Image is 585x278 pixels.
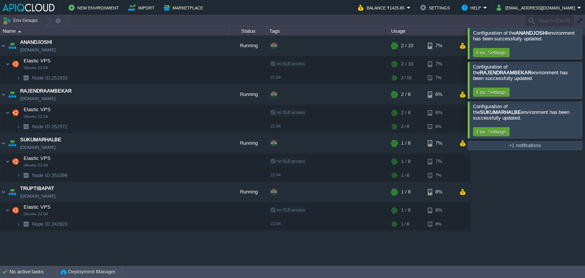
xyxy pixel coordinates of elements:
[229,84,267,105] div: Running
[5,203,10,218] img: AMDAwAAAACH5BAEAAAAALAAAAAABAAEAAAICRAEAOw==
[428,154,452,169] div: 7%
[23,106,52,113] span: Elastic VPS
[24,163,48,168] span: Ubuntu 22.04
[0,35,6,56] img: AMDAwAAAACH5BAEAAAAALAAAAAABAAEAAAICRAEAOw==
[20,144,56,151] a: [DOMAIN_NAME]
[16,218,21,230] img: AMDAwAAAACH5BAEAAAAALAAAAAABAAEAAAICRAEAOw==
[229,35,267,56] div: Running
[32,75,51,81] span: Node ID:
[401,121,409,133] div: 2 / 8
[428,105,452,120] div: 6%
[267,27,388,35] div: Tags
[128,3,157,12] button: Import
[5,56,10,72] img: AMDAwAAAACH5BAEAAAAALAAAAAABAAEAAAICRAEAOw==
[21,72,31,84] img: AMDAwAAAACH5BAEAAAAALAAAAAABAAEAAAICRAEAOw==
[473,30,575,42] span: Configuration of the environment has been successfully updated.
[31,123,69,130] a: Node ID:252972
[428,121,452,133] div: 6%
[270,159,305,163] span: no SLB access
[23,155,52,161] a: Elastic VPSUbuntu 22.04
[31,75,69,81] a: Node ID:251933
[16,169,21,181] img: AMDAwAAAACH5BAEAAAAALAAAAAABAAEAAAICRAEAOw==
[428,133,452,153] div: 7%
[474,49,508,56] button: Env. Settings
[0,182,6,202] img: AMDAwAAAACH5BAEAAAAALAAAAAABAAEAAAICRAEAOw==
[32,173,51,178] span: Node ID:
[21,218,31,230] img: AMDAwAAAACH5BAEAAAAALAAAAAABAAEAAAICRAEAOw==
[5,105,10,120] img: AMDAwAAAACH5BAEAAAAALAAAAAABAAEAAAICRAEAOw==
[32,124,51,129] span: Node ID:
[270,221,281,226] span: 22.04
[401,84,411,105] div: 2 / 8
[270,124,281,128] span: 22.04
[480,70,531,75] b: RAJENDRAAMBEKAR
[7,133,18,153] img: AMDAwAAAACH5BAEAAAAALAAAAAABAAEAAAICRAEAOw==
[31,172,69,179] a: Node ID:251099
[401,133,411,153] div: 1 / 8
[516,30,548,36] b: ANANDJOSHI
[20,46,56,54] a: [DOMAIN_NAME]
[16,121,21,133] img: AMDAwAAAACH5BAEAAAAALAAAAAABAAEAAAICRAEAOw==
[61,268,115,276] button: Deployment Manager
[32,221,51,227] span: Node ID:
[473,104,569,121] span: Configuration of the environment has been successfully updated.
[21,169,31,181] img: AMDAwAAAACH5BAEAAAAALAAAAAABAAEAAAICRAEAOw==
[10,203,21,218] img: AMDAwAAAACH5BAEAAAAALAAAAAABAAEAAAICRAEAOw==
[10,56,21,72] img: AMDAwAAAACH5BAEAAAAALAAAAAABAAEAAAICRAEAOw==
[401,56,413,72] div: 2 / 10
[428,35,452,56] div: 7%
[24,212,48,216] span: Ubuntu 22.04
[358,3,407,12] button: Balance ₹1425.85
[474,128,508,135] button: Env. Settings
[20,185,54,192] a: TRUPTIBAPAT
[21,121,31,133] img: AMDAwAAAACH5BAEAAAAALAAAAAABAAEAAAICRAEAOw==
[401,203,411,218] div: 1 / 8
[428,203,452,218] div: 8%
[24,114,48,119] span: Ubuntu 22.04
[1,27,229,35] div: Name
[5,154,10,169] img: AMDAwAAAACH5BAEAAAAALAAAAAABAAEAAAICRAEAOw==
[23,58,52,64] a: Elastic VPSUbuntu 22.04
[7,182,18,202] img: AMDAwAAAACH5BAEAAAAALAAAAAABAAEAAAICRAEAOw==
[428,56,452,72] div: 7%
[497,3,577,12] button: [EMAIL_ADDRESS][DOMAIN_NAME]
[270,173,281,177] span: 22.04
[10,105,21,120] img: AMDAwAAAACH5BAEAAAAALAAAAAABAAEAAAICRAEAOw==
[0,84,6,105] img: AMDAwAAAACH5BAEAAAAALAAAAAABAAEAAAICRAEAOw==
[473,64,568,81] span: Configuration of the environment has been successfully updated.
[31,123,69,130] span: 252972
[164,3,205,12] button: Marketplace
[7,35,18,56] img: AMDAwAAAACH5BAEAAAAALAAAAAABAAEAAAICRAEAOw==
[31,75,69,81] span: 251933
[24,66,48,70] span: Ubuntu 22.04
[31,172,69,179] span: 251099
[270,75,281,80] span: 22.04
[23,58,52,64] span: Elastic VPS
[0,133,6,153] img: AMDAwAAAACH5BAEAAAAALAAAAAABAAEAAAICRAEAOw==
[401,218,409,230] div: 1 / 8
[428,72,452,84] div: 7%
[18,30,21,32] img: AMDAwAAAACH5BAEAAAAALAAAAAABAAEAAAICRAEAOw==
[401,182,411,202] div: 1 / 8
[3,4,54,11] img: APIQCloud
[401,154,411,169] div: 1 / 8
[20,38,52,46] a: ANANDJOSHI
[389,27,470,35] div: Usage
[69,3,121,12] button: New Environment
[270,208,305,212] span: no SLB access
[420,3,452,12] button: Settings
[401,169,409,181] div: 1 / 8
[428,218,452,230] div: 8%
[20,192,56,200] a: [DOMAIN_NAME]
[16,72,21,84] img: AMDAwAAAACH5BAEAAAAALAAAAAABAAEAAAICRAEAOw==
[20,87,72,95] span: RAJENDRAAMBEKAR
[270,110,305,115] span: no SLB access
[20,136,61,144] span: SUKUMARHALBE
[401,35,413,56] div: 2 / 10
[229,27,267,35] div: Status
[23,204,52,210] a: Elastic VPSUbuntu 22.04
[23,204,52,210] span: Elastic VPS
[31,221,69,227] a: Node ID:242923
